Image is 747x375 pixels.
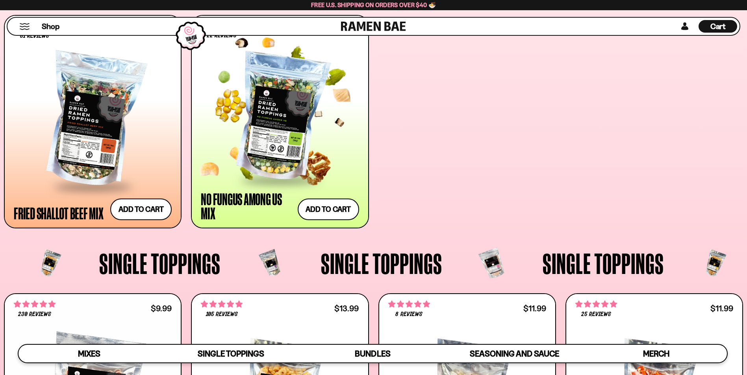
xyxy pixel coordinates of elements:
span: 4.77 stars [14,299,56,309]
span: 4.88 stars [575,299,617,309]
span: Cart [710,22,726,31]
span: 4.75 stars [388,299,430,309]
span: Mixes [78,349,100,358]
span: Single Toppings [198,349,264,358]
button: Add to cart [298,199,359,220]
div: Cart [699,18,737,35]
a: Single Toppings [160,345,302,362]
button: Mobile Menu Trigger [19,23,30,30]
div: Fried Shallot Beef Mix [14,206,104,220]
div: $11.99 [523,305,546,312]
a: Mixes [19,345,160,362]
span: Single Toppings [543,249,664,278]
span: Seasoning and Sauce [470,349,559,358]
span: Free U.S. Shipping on Orders over $40 🍜 [311,1,436,9]
span: 230 reviews [18,311,51,318]
span: 25 reviews [581,311,611,318]
div: $13.99 [334,305,359,312]
a: 4.82 stars 22 reviews $24.99 No Fungus Among Us Mix Add to cart [191,15,369,228]
div: No Fungus Among Us Mix [201,192,293,220]
span: Single Toppings [99,249,221,278]
a: Bundles [302,345,444,362]
a: Shop [42,20,59,33]
span: Single Toppings [321,249,442,278]
a: Merch [585,345,727,362]
span: Shop [42,21,59,32]
span: Bundles [355,349,390,358]
div: $11.99 [710,305,733,312]
button: Add to cart [110,199,172,220]
span: 105 reviews [206,311,238,318]
span: 4.90 stars [201,299,243,309]
a: 4.83 stars 81 reviews $31.99 Fried Shallot Beef Mix Add to cart [4,15,182,228]
span: Merch [643,349,669,358]
span: 8 reviews [395,311,422,318]
a: Seasoning and Sauce [443,345,585,362]
div: $9.99 [151,305,172,312]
